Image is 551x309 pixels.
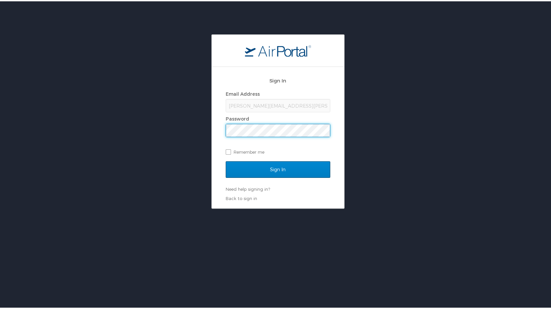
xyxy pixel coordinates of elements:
a: Back to sign in [226,194,257,200]
label: Remember me [226,146,330,156]
label: Password [226,115,249,120]
input: Sign In [226,160,330,177]
h2: Sign In [226,76,330,83]
label: Email Address [226,90,260,95]
img: logo [245,43,311,55]
a: Need help signing in? [226,185,270,190]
